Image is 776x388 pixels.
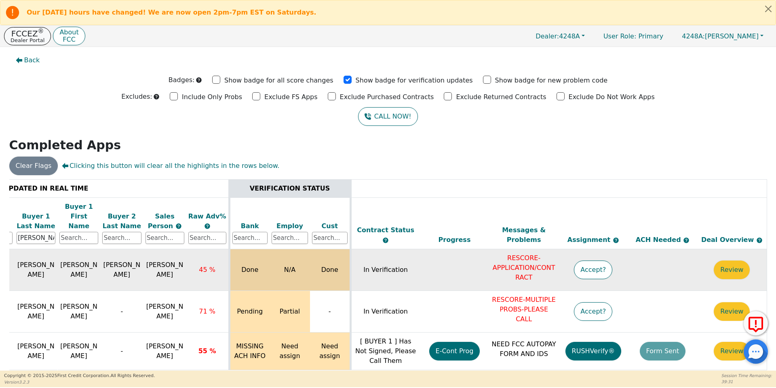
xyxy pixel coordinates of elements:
td: [PERSON_NAME] [15,249,57,291]
span: [PERSON_NAME] [146,303,183,320]
p: FCC [59,36,78,43]
td: [PERSON_NAME] [57,333,100,370]
p: Exclude Purchased Contracts [340,92,434,102]
td: N/A [270,249,310,291]
td: Need assign [270,333,310,370]
div: Buyer 2 Last Name [102,212,141,231]
td: [PERSON_NAME] [57,249,100,291]
span: 71 % [199,307,215,315]
td: - [310,291,350,333]
p: Primary [595,28,671,44]
td: Done [229,249,270,291]
td: In Verification [350,249,420,291]
td: [PERSON_NAME] [57,291,100,333]
span: Sales Person [148,212,175,230]
button: 4248A:[PERSON_NAME] [673,30,772,42]
input: Search... [17,232,55,244]
button: E-Cont Prog [429,342,480,360]
input: Search... [59,232,98,244]
td: MISSING ACH INFO [229,333,270,370]
p: Exclude Returned Contracts [456,92,546,102]
p: Show badge for all score changes [224,76,333,85]
p: Exclude FS Apps [264,92,318,102]
p: Badges: [169,75,195,85]
span: Raw Adv% [188,212,226,220]
button: Dealer:4248A [527,30,593,42]
span: Clicking this button will clear all the highlights in the rows below. [62,161,279,171]
td: [ BUYER 1 ] Has Not Signed, Please Call Them [350,333,420,370]
p: 39:31 [721,379,772,385]
input: Search... [188,232,226,244]
p: Version 3.2.3 [4,379,155,385]
button: Close alert [761,0,776,17]
div: Messages & Problems [491,225,557,245]
td: Need assign [310,333,350,370]
td: [PERSON_NAME] [15,291,57,333]
button: AboutFCC [53,27,85,46]
button: CALL NOW! [358,107,418,126]
span: Contract Status [357,226,414,234]
td: Pending [229,291,270,333]
td: Done [310,249,350,291]
p: Show badge for new problem code [495,76,608,85]
span: Dealer: [536,32,559,40]
p: FCCEZ [11,30,44,38]
span: 4248A [536,32,580,40]
span: User Role : [603,32,636,40]
input: Search... [145,232,184,244]
span: [PERSON_NAME] [146,342,183,360]
span: [PERSON_NAME] [682,32,759,40]
td: Partial [270,291,310,333]
input: Search... [102,232,141,244]
button: RUSHVerify® [565,342,621,360]
td: - [100,333,143,370]
td: In Verification [350,291,420,333]
button: Accept? [574,302,612,321]
span: ACH Needed [636,236,683,244]
b: Our [DATE] hours have changed! We are now open 2pm-7pm EST on Saturdays. [27,8,316,16]
p: Include Only Probs [182,92,242,102]
button: Report Error to FCC [744,311,768,335]
input: Search... [272,232,308,244]
span: 55 % [198,347,216,355]
div: Employ [272,221,308,231]
button: Review [714,342,750,360]
div: VERIFICATION STATUS [232,184,348,193]
p: NEED FCC AUTOPAY FORM AND IDS [491,339,557,359]
div: Buyer 1 Last Name [17,212,55,231]
td: - [100,291,143,333]
strong: Completed Apps [9,138,121,152]
span: [PERSON_NAME] [146,261,183,278]
div: Progress [422,235,487,245]
div: Bank [232,221,268,231]
span: Assignment [567,236,613,244]
span: 4248A: [682,32,705,40]
input: Search... [232,232,268,244]
td: [PERSON_NAME] [15,333,57,370]
div: Buyer 1 First Name [59,202,98,231]
button: Accept? [574,261,612,279]
span: Back [24,55,40,65]
sup: ® [38,28,44,35]
p: Show badge for verification updates [356,76,473,85]
p: About [59,29,78,36]
button: Back [9,51,46,70]
p: Dealer Portal [11,38,44,43]
span: All Rights Reserved. [110,373,155,378]
div: Cust [312,221,348,231]
td: [PERSON_NAME] [100,249,143,291]
span: Deal Overview [701,236,763,244]
p: Copyright © 2015- 2025 First Credit Corporation. [4,373,155,380]
span: 45 % [199,266,215,274]
p: RESCORE-MULTIPLE PROBS-PLEASE CALL [491,295,557,324]
button: Review [714,261,750,279]
p: Exclude Do Not Work Apps [569,92,655,102]
button: FCCEZ®Dealer Portal [4,27,51,45]
p: Excludes: [121,92,152,102]
input: Search... [312,232,348,244]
